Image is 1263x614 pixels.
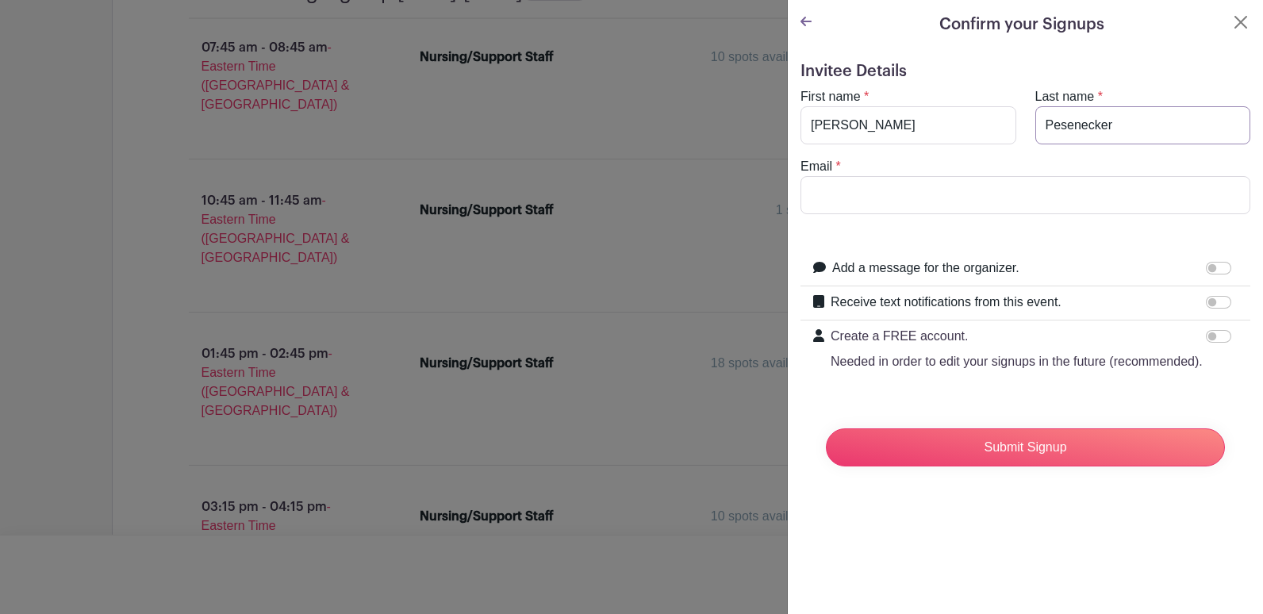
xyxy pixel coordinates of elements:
p: Create a FREE account. [831,327,1203,346]
h5: Invitee Details [800,62,1250,81]
input: Submit Signup [826,428,1225,466]
label: Add a message for the organizer. [832,259,1019,278]
label: Receive text notifications from this event. [831,293,1061,312]
button: Close [1231,13,1250,32]
label: Email [800,157,832,176]
h5: Confirm your Signups [939,13,1104,36]
label: Last name [1035,87,1095,106]
p: Needed in order to edit your signups in the future (recommended). [831,352,1203,371]
label: First name [800,87,861,106]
